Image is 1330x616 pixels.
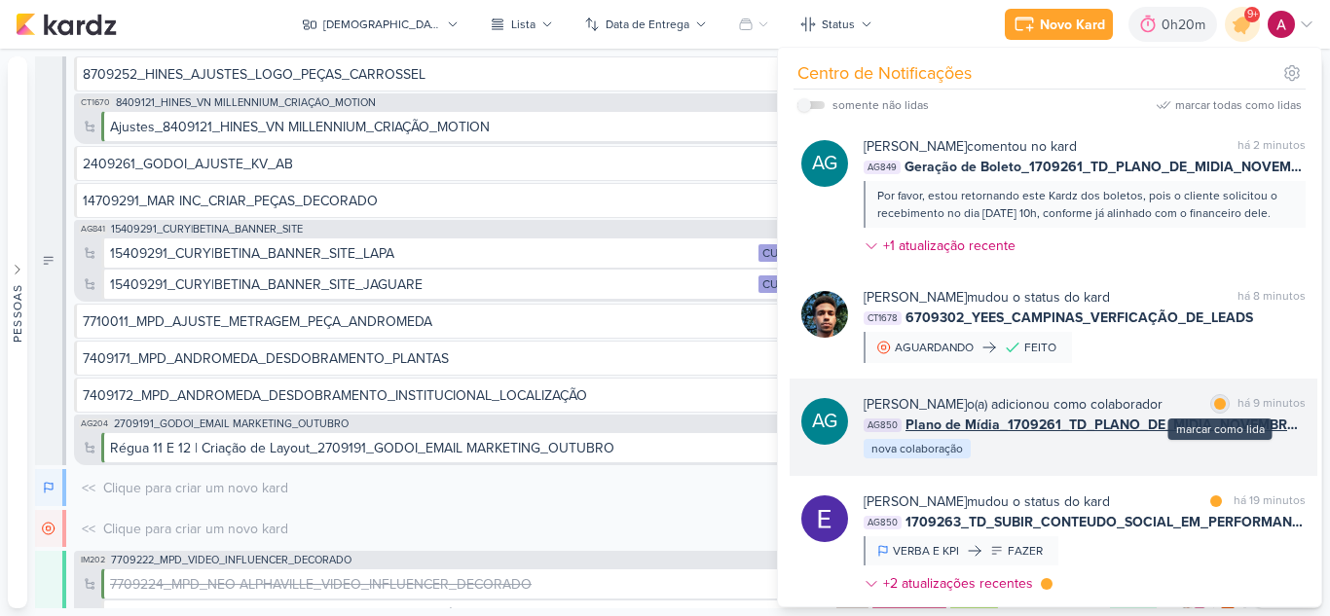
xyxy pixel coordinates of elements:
b: [PERSON_NAME] [864,493,967,510]
div: 15409291_CURY|BETINA_BANNER_SITE_LAPA [110,243,394,264]
div: 0h20m [1162,15,1211,35]
div: 8709252_HINES_AJUSTES_LOGO_PEÇAS_CARROSSEL [83,64,425,85]
div: Centro de Notificações [797,60,972,87]
span: CT1670 [79,97,112,108]
div: Ajustes_8409121_HINES_VN MILLENNIUM_CRIAÇÃO_MOTION [110,117,490,137]
div: Novo Kard [1040,15,1105,35]
div: mudou o status do kard [864,287,1110,308]
img: Nelito Junior [801,291,848,338]
div: há 19 minutos [1234,491,1306,512]
div: 7409171_MPD_ANDROMEDA_DESDOBRAMENTO_PLANTAS [83,348,449,369]
div: 7409172_MPD_ANDROMEDA_DESDOBRAMENTO_INSTITUCIONAL_LOCALIZAÇÃO [83,385,841,406]
div: VERBA E KPI [893,542,959,560]
span: 8409121_HINES_VN MILLENNIUM_CRIAÇÃO_MOTION [116,97,376,108]
span: AG850 [864,418,902,432]
div: 15409291_CURY|BETINA_BANNER_SITE_LAPA [110,243,755,264]
div: Régua 11 E 12 | Criação de Layout_2709191_GODOI_EMAIL MARKETING_OUTUBRO [110,438,614,458]
div: CURY | BETINA [758,275,845,293]
span: Geração de Boleto_1709261_TD_PLANO_DE_MIDIA_NOVEMBRO+DEZEMBRO [905,157,1306,177]
p: AG [812,150,837,177]
div: FEITO [1024,339,1056,356]
div: 8709252_HINES_AJUSTES_LOGO_PEÇAS_CARROSSEL [83,64,788,85]
span: 2709191_GODOI_EMAIL MARKETING_OUTUBRO [114,418,349,429]
span: AG849 [864,161,901,174]
button: Pessoas [8,56,27,608]
div: Por favor, estou retornando este Kardz dos boletos, pois o cliente solicitou o recebimento no dia... [877,187,1290,222]
div: o(a) adicionou como colaborador [864,394,1163,415]
div: Aline Gimenez Graciano [801,398,848,445]
div: A Fazer [35,56,66,465]
div: 7409172_MPD_ANDROMEDA_DESDOBRAMENTO_INSTITUCIONAL_LOCALIZAÇÃO [83,385,587,406]
div: 7709224_MPD_NEO ALPHAVILLE_VIDEO_INFLUENCER_DECORADO [110,574,532,595]
span: AG204 [79,418,110,429]
div: +2 atualizações recentes [883,573,1037,594]
img: Eduardo Quaresma [801,495,848,542]
p: AG [812,408,837,435]
div: FAZER [1008,542,1043,560]
div: CURY | BETINA [758,244,845,262]
span: IM202 [79,555,107,565]
span: AG841 [79,224,107,235]
div: nova colaboração [864,439,971,458]
div: marcar todas como lidas [1175,96,1302,114]
div: 7409171_MPD_ANDROMEDA_DESDOBRAMENTO_PLANTAS [83,348,841,369]
div: 14709291_MAR INC_CRIAR_PEÇAS_DECORADO [83,191,378,211]
img: Alessandra Gomes [1268,11,1295,38]
div: 15409291_CURY|BETINA_BANNER_SITE_JAGUARE [110,274,755,295]
div: 2409261_GODOI_AJUSTE_KV_AB [83,154,790,174]
span: Plano de Mídia_1709261_TD_PLANO_DE_MIDIA_NOVEMBRO+DEZEMBRO [905,415,1306,435]
span: CT1678 [864,311,902,325]
span: AG850 [864,516,902,529]
span: 9+ [1247,7,1258,22]
div: comentou no kard [864,136,1077,157]
div: há 2 minutos [1238,136,1306,157]
div: Em Andamento [35,469,66,506]
div: somente não lidas [832,96,929,114]
span: 1709263_TD_SUBIR_CONTEUDO_SOCIAL_EM_PERFORMANCE_LCSA [905,512,1306,532]
div: 7710011_MPD_AJUSTE_METRAGEM_PEÇA_ANDROMEDA [83,311,432,332]
button: Novo Kard [1005,9,1113,40]
img: kardz.app [16,13,117,36]
div: 7710011_MPD_AJUSTE_METRAGEM_PEÇA_ANDROMEDA [83,311,842,332]
div: 14709291_MAR INC_CRIAR_PEÇAS_DECORADO [83,191,813,211]
div: AGUARDANDO [895,339,974,356]
div: há 9 minutos [1238,394,1306,415]
div: Pessoas [9,283,26,342]
span: 6709302_YEES_CAMPINAS_VERFICAÇÃO_DE_LEADS [905,308,1253,328]
div: há 8 minutos [1238,287,1306,308]
div: mudou o status do kard [864,491,1110,512]
div: marcar como lida [1168,418,1273,440]
div: 7709224_MPD_NEO ALPHAVILLE_VIDEO_INFLUENCER_DECORADO [110,574,820,595]
div: Ajustes_8409121_HINES_VN MILLENNIUM_CRIAÇÃO_MOTION [110,117,786,137]
b: [PERSON_NAME] [864,396,967,413]
div: Em Espera [35,510,66,547]
span: 15409291_CURY|BETINA_BANNER_SITE [111,224,303,235]
div: Aline Gimenez Graciano [801,140,848,187]
div: Régua 11 E 12 | Criação de Layout_2709191_GODOI_EMAIL MARKETING_OUTUBRO [110,438,832,458]
div: +1 atualização recente [883,236,1019,256]
b: [PERSON_NAME] [864,138,967,155]
b: [PERSON_NAME] [864,289,967,306]
span: 7709222_MPD_VIDEO_INFLUENCER_DECORADO [111,555,351,565]
div: 2409261_GODOI_AJUSTE_KV_AB [83,154,293,174]
div: 15409291_CURY|BETINA_BANNER_SITE_JAGUARE [110,274,423,295]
